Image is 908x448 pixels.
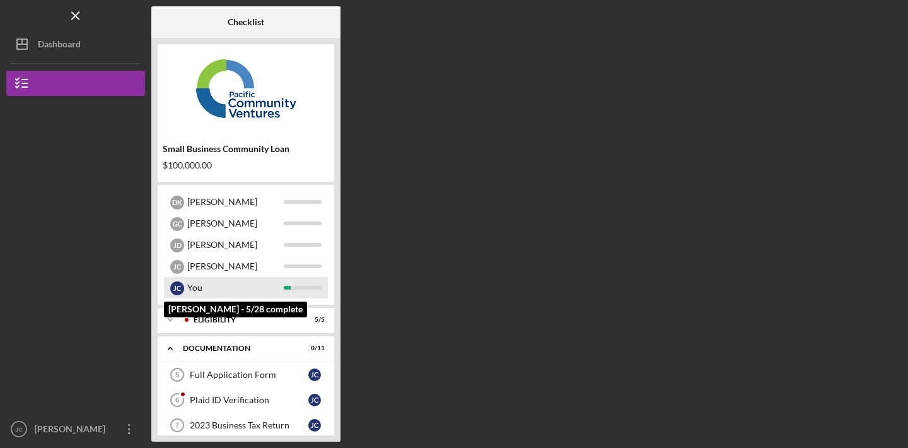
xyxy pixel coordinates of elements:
div: Documentation [183,345,293,352]
button: Dashboard [6,32,145,57]
div: [PERSON_NAME] [32,416,113,445]
div: J D [170,239,184,252]
tspan: 7 [175,421,179,429]
tspan: 6 [175,396,179,404]
div: $100,000.00 [163,160,329,170]
tspan: 5 [175,371,179,379]
div: You [187,277,284,298]
text: JC [15,426,23,433]
div: J C [170,260,184,274]
div: J C [308,419,321,432]
div: Eligibility [194,316,293,324]
div: [PERSON_NAME] [187,256,284,277]
div: Dashboard [38,32,81,60]
div: Small Business Community Loan [163,144,329,154]
a: 72023 Business Tax ReturnJC [164,413,328,438]
div: D K [170,196,184,209]
div: J C [170,281,184,295]
div: Plaid ID Verification [190,395,308,405]
button: JC[PERSON_NAME] [6,416,145,442]
a: 5Full Application FormJC [164,362,328,387]
b: Checklist [228,17,264,27]
div: [PERSON_NAME] [187,234,284,256]
div: J C [308,368,321,381]
div: [PERSON_NAME] [187,191,284,213]
img: Product logo [158,50,334,126]
div: 2023 Business Tax Return [190,420,308,430]
div: Full Application Form [190,370,308,380]
div: 5 / 5 [302,316,325,324]
div: G C [170,217,184,231]
div: 0 / 11 [302,345,325,352]
div: [PERSON_NAME] [187,213,284,234]
a: 6Plaid ID VerificationJC [164,387,328,413]
div: J C [308,394,321,406]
